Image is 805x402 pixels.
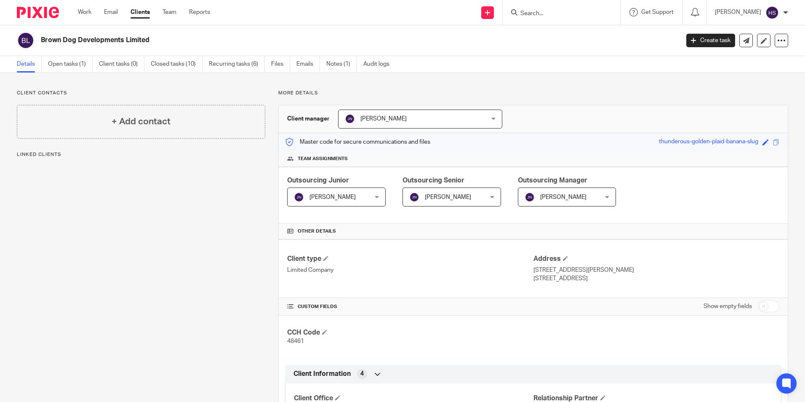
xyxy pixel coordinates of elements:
[360,370,364,378] span: 4
[715,8,761,16] p: [PERSON_NAME]
[41,36,547,45] h2: Brown Dog Developments Limited
[363,56,396,72] a: Audit logs
[360,116,407,122] span: [PERSON_NAME]
[525,192,535,202] img: svg%3E
[271,56,290,72] a: Files
[309,194,356,200] span: [PERSON_NAME]
[112,115,171,128] h4: + Add contact
[298,228,336,235] span: Other details
[765,6,779,19] img: svg%3E
[17,56,42,72] a: Details
[686,34,735,47] a: Create task
[641,9,674,15] span: Get Support
[540,194,586,200] span: [PERSON_NAME]
[533,255,779,263] h4: Address
[163,8,176,16] a: Team
[287,303,533,310] h4: CUSTOM FIELDS
[17,7,59,18] img: Pixie
[287,115,330,123] h3: Client manager
[298,155,348,162] span: Team assignments
[104,8,118,16] a: Email
[293,370,351,378] span: Client Information
[17,32,35,49] img: svg%3E
[520,10,595,18] input: Search
[287,328,533,337] h4: CCH Code
[345,114,355,124] img: svg%3E
[99,56,144,72] a: Client tasks (0)
[287,338,304,344] span: 48461
[518,177,587,184] span: Outsourcing Manager
[131,8,150,16] a: Clients
[285,138,430,146] p: Master code for secure communications and files
[287,255,533,263] h4: Client type
[402,177,464,184] span: Outsourcing Senior
[151,56,203,72] a: Closed tasks (10)
[296,56,320,72] a: Emails
[533,266,779,274] p: [STREET_ADDRESS][PERSON_NAME]
[17,151,265,158] p: Linked clients
[704,302,752,311] label: Show empty fields
[48,56,93,72] a: Open tasks (1)
[209,56,265,72] a: Recurring tasks (6)
[294,192,304,202] img: svg%3E
[287,177,349,184] span: Outsourcing Junior
[326,56,357,72] a: Notes (1)
[278,90,788,96] p: More details
[425,194,471,200] span: [PERSON_NAME]
[78,8,91,16] a: Work
[189,8,210,16] a: Reports
[533,274,779,283] p: [STREET_ADDRESS]
[287,266,533,274] p: Limited Company
[409,192,419,202] img: svg%3E
[659,137,758,147] div: thunderous-golden-plaid-banana-slug
[17,90,265,96] p: Client contacts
